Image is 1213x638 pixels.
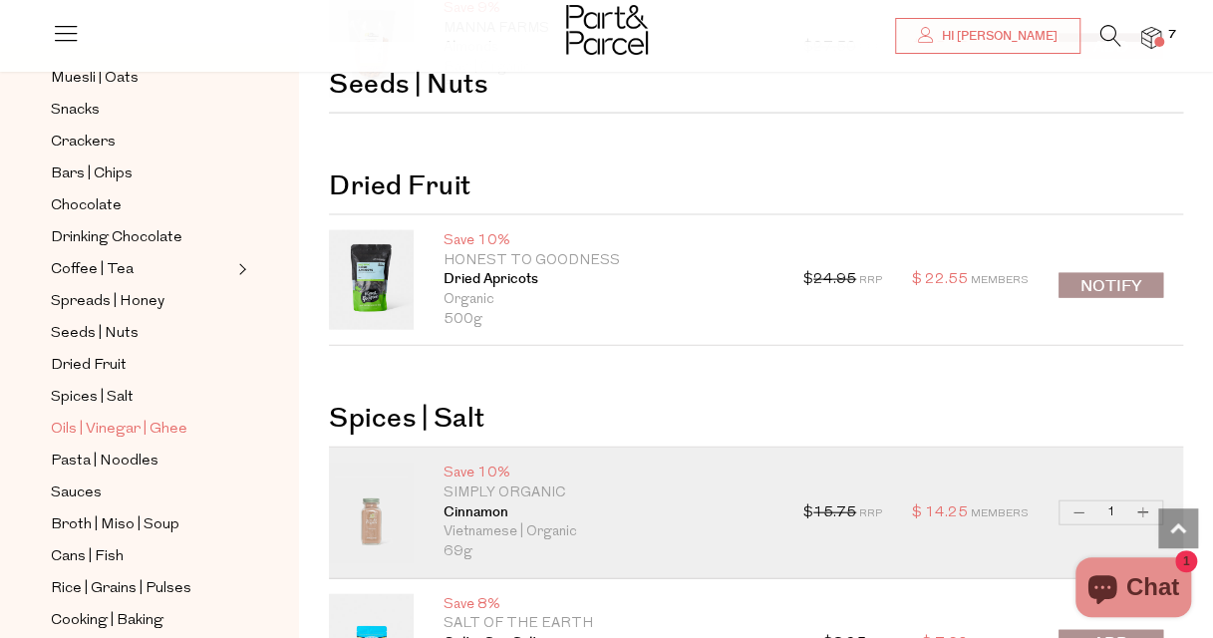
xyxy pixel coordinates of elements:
a: Cinnamon [444,503,773,523]
span: Chocolate [51,195,122,219]
span: $ [912,272,922,287]
a: Dried Fruit [51,354,232,379]
span: Hi [PERSON_NAME] [937,28,1058,45]
span: Muesli | Oats [51,68,139,92]
a: Drinking Chocolate [51,226,232,251]
h2: Seeds | Nuts [329,42,1183,114]
span: $ [912,505,922,520]
p: Vietnamese | Organic [444,522,773,542]
p: Honest to Goodness [444,251,773,271]
p: 69g [444,542,773,562]
a: 7 [1141,27,1161,48]
a: Crackers [51,131,232,156]
img: Cinnamon [329,463,414,562]
p: Save 10% [444,464,773,483]
s: 15.75 [813,505,856,520]
span: 7 [1163,26,1181,44]
span: Cooking | Baking [51,610,163,634]
a: Coffee | Tea [51,258,232,283]
inbox-online-store-chat: Shopify online store chat [1069,557,1197,622]
a: Spreads | Honey [51,290,232,315]
span: Spices | Salt [51,387,134,411]
span: Coffee | Tea [51,259,134,283]
span: Seeds | Nuts [51,323,139,347]
span: $ [803,272,813,287]
span: RRP [859,275,882,286]
p: Simply Organic [444,483,773,503]
span: Snacks [51,100,100,124]
a: Snacks [51,99,232,124]
span: Rice | Grains | Pulses [51,578,191,602]
h2: Spices | Salt [329,376,1183,448]
a: Sauces [51,481,232,506]
a: Chocolate [51,194,232,219]
a: Spices | Salt [51,386,232,411]
span: $ [803,505,813,520]
span: Bars | Chips [51,163,133,187]
p: Save 10% [444,231,773,251]
a: Bars | Chips [51,162,232,187]
a: Muesli | Oats [51,67,232,92]
a: Cans | Fish [51,545,232,570]
span: Dried Fruit [51,355,127,379]
a: Hi [PERSON_NAME] [895,18,1080,54]
span: Members [971,508,1029,519]
a: Pasta | Noodles [51,450,232,475]
button: Expand/Collapse Coffee | Tea [233,258,247,282]
s: 24.95 [813,272,856,287]
img: Part&Parcel [566,5,648,55]
span: Oils | Vinegar | Ghee [51,419,187,443]
span: Spreads | Honey [51,291,164,315]
a: Cooking | Baking [51,609,232,634]
p: Organic [444,290,773,310]
a: Rice | Grains | Pulses [51,577,232,602]
a: Dried Apricots [444,270,773,290]
span: 14.25 [925,505,968,520]
p: Save 8% [444,595,793,615]
span: 22.55 [925,272,968,287]
p: 500g [444,310,773,330]
input: QTY Cinnamon [1098,501,1123,524]
span: Broth | Miso | Soup [51,514,179,538]
a: Broth | Miso | Soup [51,513,232,538]
h2: Dried Fruit [329,144,1183,215]
span: Crackers [51,132,116,156]
button: Notify [1059,273,1163,298]
span: Drinking Chocolate [51,227,182,251]
span: RRP [859,508,882,519]
a: Oils | Vinegar | Ghee [51,418,232,443]
span: Members [971,275,1029,286]
p: Salt of The Earth [444,614,793,634]
span: Cans | Fish [51,546,124,570]
span: Pasta | Noodles [51,451,158,475]
a: Seeds | Nuts [51,322,232,347]
span: Sauces [51,482,102,506]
